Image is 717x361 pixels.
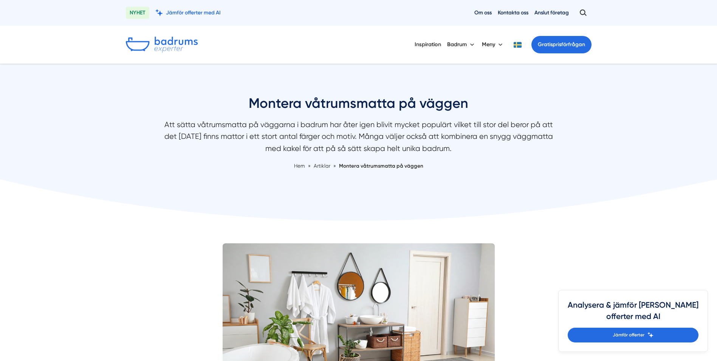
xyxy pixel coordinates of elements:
[498,9,528,16] a: Kontakta oss
[447,35,476,54] button: Badrum
[158,94,559,119] h1: Montera våtrumsmatta på väggen
[333,162,336,170] span: »
[158,162,559,170] nav: Breadcrumb
[126,37,198,53] img: Badrumsexperter.se logotyp
[314,163,330,169] span: Artiklar
[474,9,492,16] a: Om oss
[314,163,331,169] a: Artiklar
[482,35,504,54] button: Meny
[534,9,569,16] a: Anslut företag
[613,331,644,339] span: Jämför offerter
[339,163,423,169] a: Montera våtrumsmatta på väggen
[531,36,592,53] a: Gratisprisförfrågan
[415,35,441,54] a: Inspiration
[568,299,698,328] h4: Analysera & jämför [PERSON_NAME] offerter med AI
[294,163,305,169] a: Hem
[308,162,311,170] span: »
[126,7,149,19] span: NYHET
[158,119,559,158] p: Att sätta våtrumsmatta på väggarna i badrum har åter igen blivit mycket populärt vilket till stor...
[166,9,221,16] span: Jämför offerter med AI
[155,9,221,16] a: Jämför offerter med AI
[538,41,553,48] span: Gratis
[568,328,698,342] a: Jämför offerter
